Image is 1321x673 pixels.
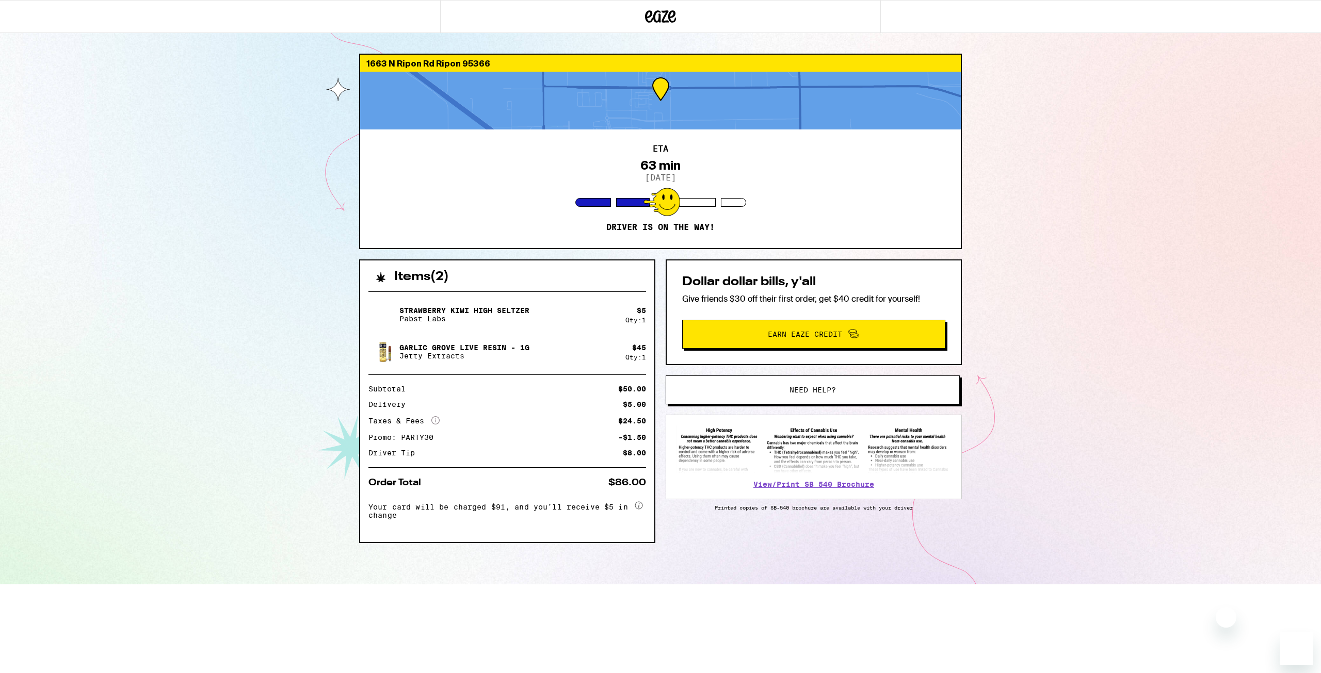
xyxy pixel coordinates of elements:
iframe: Button to launch messaging window [1280,632,1313,665]
div: $ 5 [637,306,646,315]
div: $ 45 [632,343,646,352]
div: Order Total [368,478,428,487]
img: Strawberry Kiwi High Seltzer [368,300,397,329]
h2: Dollar dollar bills, y'all [682,276,945,288]
iframe: Close message [1216,607,1236,628]
p: [DATE] [645,173,676,183]
p: Jetty Extracts [399,352,529,360]
p: Garlic Grove Live Resin - 1g [399,343,529,352]
div: Qty: 1 [625,354,646,360]
p: Give friends $30 off their first order, get $40 credit for yourself! [682,293,945,304]
p: Driver is on the way! [606,222,715,233]
p: Strawberry Kiwi High Seltzer [399,306,529,315]
div: Qty: 1 [625,317,646,323]
span: Need help? [790,386,836,393]
div: Delivery [368,401,413,408]
div: $86.00 [608,478,646,487]
a: View/Print SB 540 Brochure [753,480,874,488]
button: Need help? [666,375,960,404]
div: Driver Tip [368,449,422,456]
p: Printed copies of SB-540 brochure are available with your driver [666,504,962,511]
div: $24.50 [618,417,646,424]
div: -$1.50 [618,434,646,441]
span: Earn Eaze Credit [768,331,842,338]
span: Your card will be charged $91, and you’ll receive $5 in change [368,499,633,519]
h2: Items ( 2 ) [394,271,449,283]
h2: ETA [653,145,668,153]
div: Promo: PARTY30 [368,434,441,441]
div: 1663 N Ripon Rd Ripon 95366 [360,55,961,72]
img: Garlic Grove Live Resin - 1g [368,337,397,366]
div: Subtotal [368,385,413,392]
div: Taxes & Fees [368,416,440,425]
div: 63 min [640,158,681,173]
p: Pabst Labs [399,315,529,323]
img: SB 540 Brochure preview [676,425,951,473]
div: $8.00 [623,449,646,456]
button: Earn Eaze Credit [682,320,945,349]
div: $5.00 [623,401,646,408]
div: $50.00 [618,385,646,392]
